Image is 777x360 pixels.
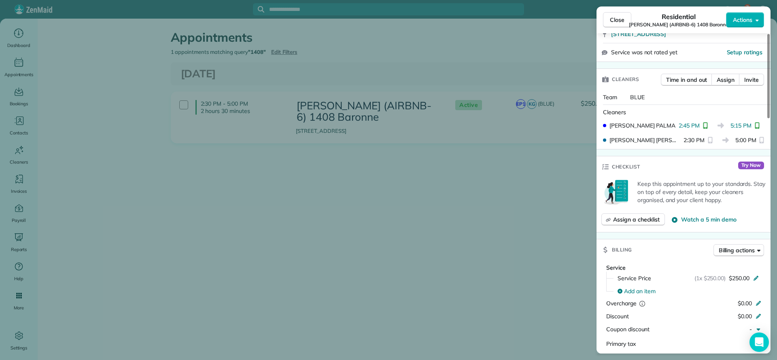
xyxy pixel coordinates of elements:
span: Billing [612,246,632,254]
span: Service [606,264,626,271]
span: Watch a 5 min demo [681,215,736,224]
span: Service Price [618,274,651,282]
span: Assign a checklist [613,215,660,224]
span: Add an item [624,287,656,295]
p: Keep this appointment up to your standards. Stay on top of every detail, keep your cleaners organ... [637,180,766,204]
button: Add an item [613,285,764,298]
span: $0.00 [738,313,752,320]
button: Assign a checklist [601,213,665,226]
span: [PERSON_NAME] [PERSON_NAME] [609,136,680,144]
span: Checklist [612,163,640,171]
button: Service Price(1x $250.00)$250.00 [613,272,764,285]
button: Assign [711,74,740,86]
div: Overcharge [606,299,676,307]
span: Assign [717,76,735,84]
span: [STREET_ADDRESS] [611,30,666,38]
button: Close [603,12,631,28]
span: [PERSON_NAME] PALMA [609,121,675,130]
span: 2:45 PM [679,121,700,130]
span: Setup ratings [727,49,763,56]
span: $0.00 [738,300,752,307]
button: Invite [739,74,764,86]
span: Discount [606,313,629,320]
span: Cleaners [612,75,639,83]
span: 5:15 PM [730,121,752,130]
span: Try Now [738,162,764,170]
span: Residential [662,12,696,21]
span: Time in and out [666,76,707,84]
span: $250.00 [729,274,749,282]
span: BLUE [630,94,645,101]
span: Primary tax [606,340,636,347]
a: [STREET_ADDRESS] [611,30,766,38]
span: Close [610,16,624,24]
span: (1x $250.00) [694,274,726,282]
span: Invite [744,76,759,84]
div: Open Intercom Messenger [749,332,769,352]
span: [PERSON_NAME] (AIRBNB-6) 1408 Baronne [629,21,729,28]
span: 2:30 PM [684,136,705,144]
span: Service was not rated yet [611,48,677,57]
button: Time in and out [661,74,712,86]
span: Billing actions [719,246,755,254]
span: Coupon discount [606,326,650,333]
span: Cleaners [603,109,626,116]
span: 5:00 PM [735,136,756,144]
span: Actions [733,16,752,24]
span: - [749,326,752,333]
span: Team [603,94,617,101]
button: Setup ratings [727,48,763,56]
button: Watch a 5 min demo [671,215,736,224]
